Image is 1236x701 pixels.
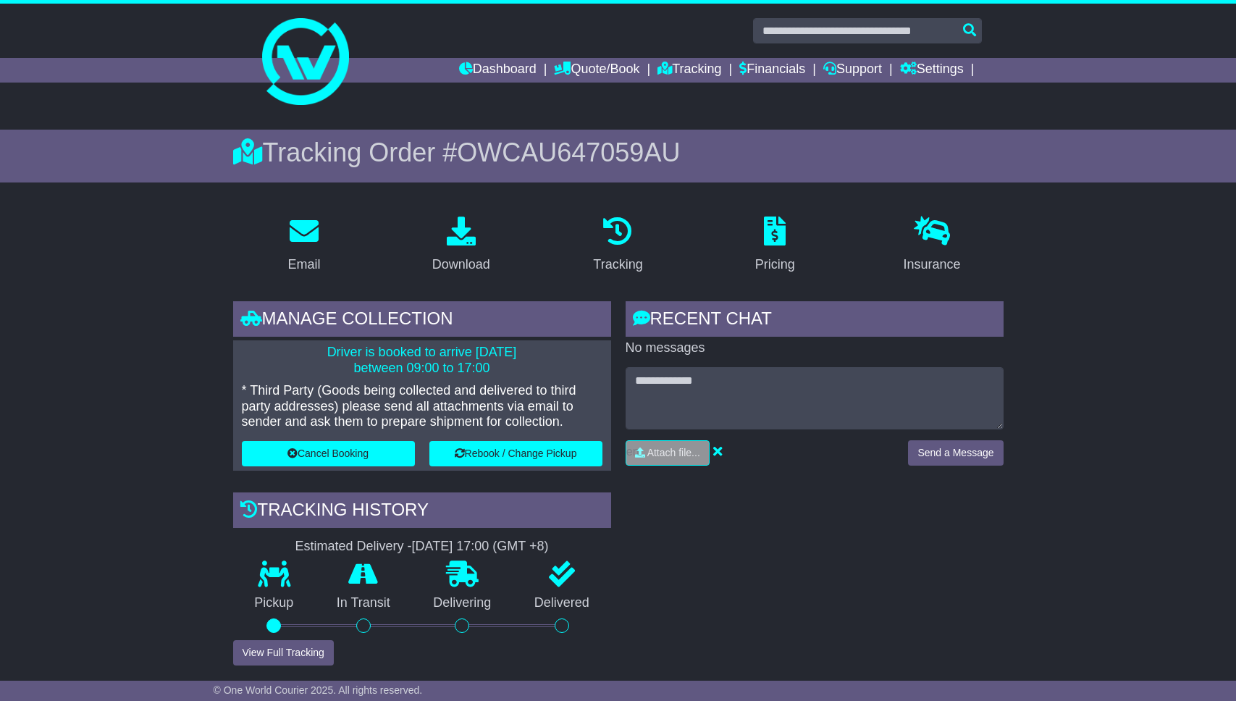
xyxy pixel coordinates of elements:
div: Estimated Delivery - [233,539,611,555]
a: Dashboard [459,58,537,83]
button: Send a Message [908,440,1003,466]
div: Email [287,255,320,274]
a: Financials [739,58,805,83]
a: Insurance [894,211,970,280]
div: Tracking Order # [233,137,1004,168]
p: No messages [626,340,1004,356]
div: Pricing [755,255,795,274]
div: RECENT CHAT [626,301,1004,340]
p: Delivered [513,595,611,611]
a: Email [278,211,329,280]
a: Tracking [584,211,652,280]
button: View Full Tracking [233,640,334,666]
div: Download [432,255,490,274]
p: In Transit [315,595,412,611]
div: [DATE] 17:00 (GMT +8) [412,539,549,555]
a: Quote/Book [554,58,639,83]
a: Tracking [657,58,721,83]
div: Tracking history [233,492,611,532]
button: Cancel Booking [242,441,415,466]
span: OWCAU647059AU [457,138,680,167]
button: Rebook / Change Pickup [429,441,602,466]
div: Insurance [904,255,961,274]
p: * Third Party (Goods being collected and delivered to third party addresses) please send all atta... [242,383,602,430]
p: Delivering [412,595,513,611]
p: Driver is booked to arrive [DATE] between 09:00 to 17:00 [242,345,602,376]
div: Manage collection [233,301,611,340]
a: Pricing [746,211,804,280]
a: Support [823,58,882,83]
a: Settings [900,58,964,83]
div: Tracking [593,255,642,274]
p: Pickup [233,595,316,611]
a: Download [423,211,500,280]
span: © One World Courier 2025. All rights reserved. [214,684,423,696]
